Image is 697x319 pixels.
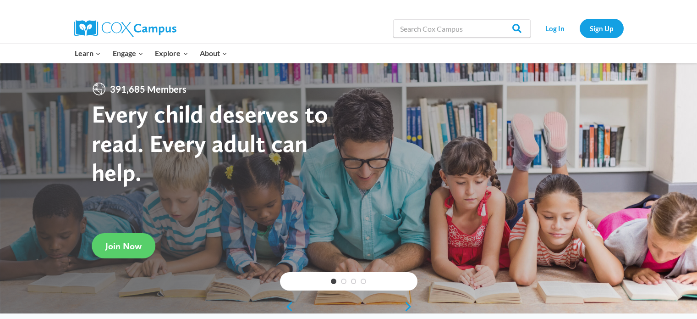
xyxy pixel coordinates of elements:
img: Cox Campus [74,20,176,37]
a: 2 [341,279,346,284]
input: Search Cox Campus [393,19,531,38]
a: 1 [331,279,336,284]
a: 4 [361,279,366,284]
div: content slider buttons [280,297,417,316]
span: Join Now [105,241,142,252]
nav: Primary Navigation [69,44,233,63]
a: Join Now [92,233,155,258]
strong: Every child deserves to read. Every adult can help. [92,99,328,187]
a: 3 [351,279,357,284]
span: 391,685 Members [106,82,190,96]
span: Engage [113,47,143,59]
span: About [200,47,227,59]
a: Log In [535,19,575,38]
a: next [404,301,417,312]
span: Learn [75,47,101,59]
a: previous [280,301,294,312]
a: Sign Up [580,19,624,38]
nav: Secondary Navigation [535,19,624,38]
span: Explore [155,47,188,59]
